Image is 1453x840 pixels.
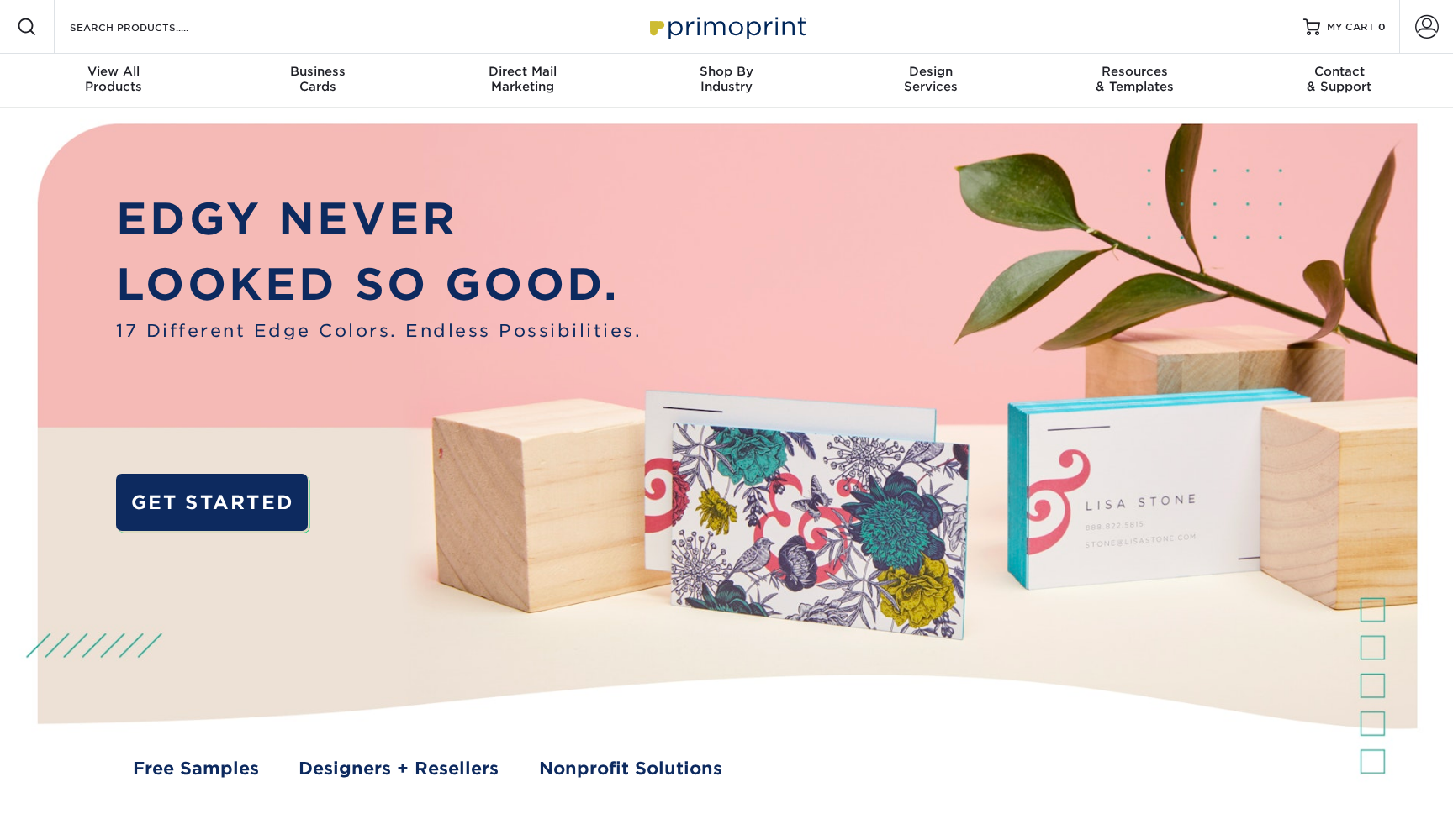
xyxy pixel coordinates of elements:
div: Products [12,64,216,94]
div: Marketing [420,64,625,94]
p: EDGY NEVER [116,186,642,252]
span: Contact [1237,64,1441,79]
span: View All [12,64,216,79]
span: MY CART [1327,20,1375,34]
a: Direct MailMarketing [420,54,625,108]
span: Direct Mail [420,64,625,79]
input: SEARCH PRODUCTS..... [68,17,232,37]
div: & Support [1237,64,1441,94]
span: Resources [1033,64,1237,79]
div: Industry [625,64,829,94]
a: Shop ByIndustry [625,54,829,108]
a: GET STARTED [116,474,308,531]
a: BusinessCards [216,54,420,108]
p: LOOKED SO GOOD. [116,252,642,318]
div: Cards [216,64,420,94]
img: Primoprint [642,8,811,45]
a: Resources& Templates [1033,54,1237,108]
span: 0 [1378,21,1386,33]
a: Contact& Support [1237,54,1441,108]
span: Shop By [625,64,829,79]
a: DesignServices [828,54,1033,108]
span: Design [828,64,1033,79]
span: Business [216,64,420,79]
a: Free Samples [133,755,259,781]
span: 17 Different Edge Colors. Endless Possibilities. [116,318,642,344]
a: Designers + Resellers [299,755,499,781]
a: Nonprofit Solutions [539,755,722,781]
div: & Templates [1033,64,1237,94]
div: Services [828,64,1033,94]
a: View AllProducts [12,54,216,108]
